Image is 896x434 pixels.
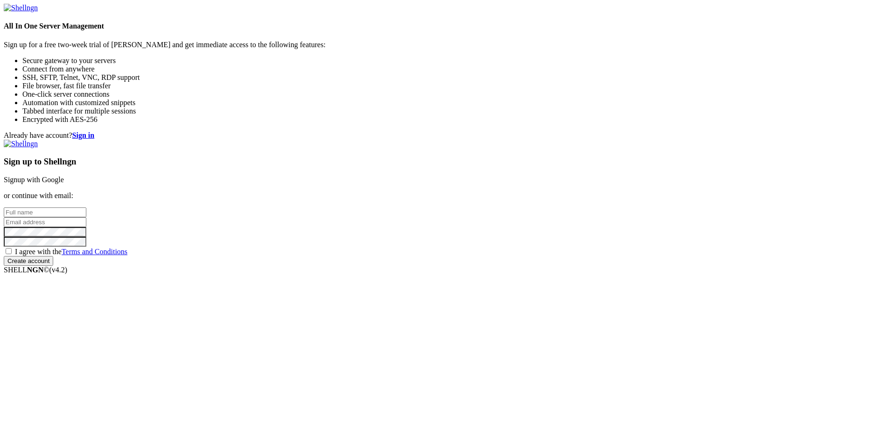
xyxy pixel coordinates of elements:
input: Full name [4,207,86,217]
input: Email address [4,217,86,227]
span: 4.2.0 [49,266,68,274]
li: Encrypted with AES-256 [22,115,892,124]
li: Tabbed interface for multiple sessions [22,107,892,115]
a: Terms and Conditions [62,248,127,256]
img: Shellngn [4,140,38,148]
div: Already have account? [4,131,892,140]
h3: Sign up to Shellngn [4,157,892,167]
span: I agree with the [15,248,127,256]
p: or continue with email: [4,192,892,200]
li: File browser, fast file transfer [22,82,892,90]
input: I agree with theTerms and Conditions [6,248,12,254]
input: Create account [4,256,53,266]
li: Secure gateway to your servers [22,57,892,65]
li: Automation with customized snippets [22,99,892,107]
p: Sign up for a free two-week trial of [PERSON_NAME] and get immediate access to the following feat... [4,41,892,49]
h4: All In One Server Management [4,22,892,30]
a: Signup with Google [4,176,64,184]
img: Shellngn [4,4,38,12]
li: One-click server connections [22,90,892,99]
b: NGN [27,266,44,274]
li: SSH, SFTP, Telnet, VNC, RDP support [22,73,892,82]
span: SHELL © [4,266,67,274]
li: Connect from anywhere [22,65,892,73]
a: Sign in [72,131,95,139]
